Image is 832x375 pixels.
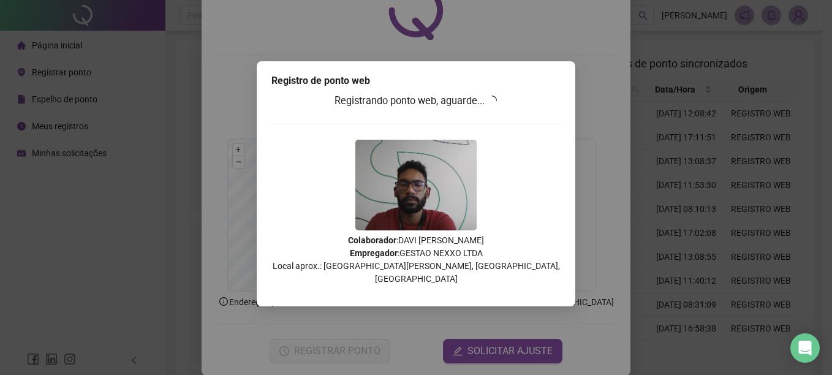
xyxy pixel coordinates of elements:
strong: Empregador [350,248,398,258]
strong: Colaborador [348,235,396,245]
div: Registro de ponto web [271,74,561,88]
p: : DAVI [PERSON_NAME] : GESTAO NEXXO LTDA Local aprox.: [GEOGRAPHIC_DATA][PERSON_NAME], [GEOGRAPHI... [271,234,561,286]
img: 9k= [355,140,477,230]
div: Open Intercom Messenger [790,333,820,363]
h3: Registrando ponto web, aguarde... [271,93,561,109]
span: loading [487,96,497,105]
